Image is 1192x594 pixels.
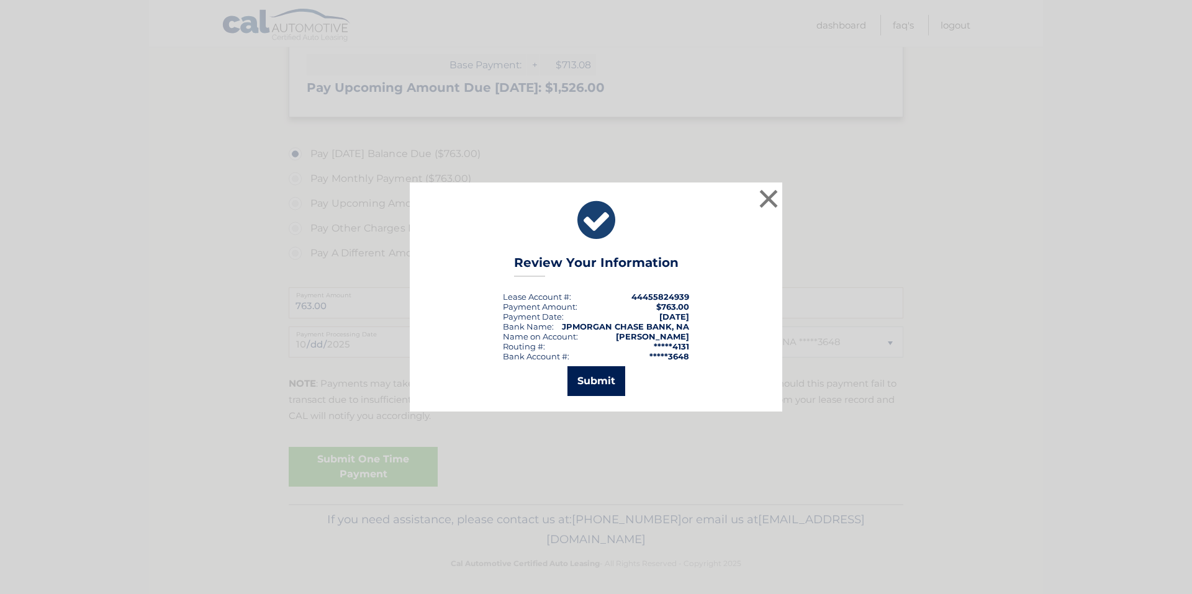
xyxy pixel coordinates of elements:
span: [DATE] [659,312,689,322]
h3: Review Your Information [514,255,679,277]
div: Payment Amount: [503,302,577,312]
div: Name on Account: [503,331,578,341]
div: Bank Account #: [503,351,569,361]
span: Payment Date [503,312,562,322]
button: × [756,186,781,211]
strong: [PERSON_NAME] [616,331,689,341]
button: Submit [567,366,625,396]
div: Bank Name: [503,322,554,331]
strong: 44455824939 [631,292,689,302]
div: Lease Account #: [503,292,571,302]
span: $763.00 [656,302,689,312]
div: : [503,312,564,322]
div: Routing #: [503,341,545,351]
strong: JPMORGAN CHASE BANK, NA [562,322,689,331]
